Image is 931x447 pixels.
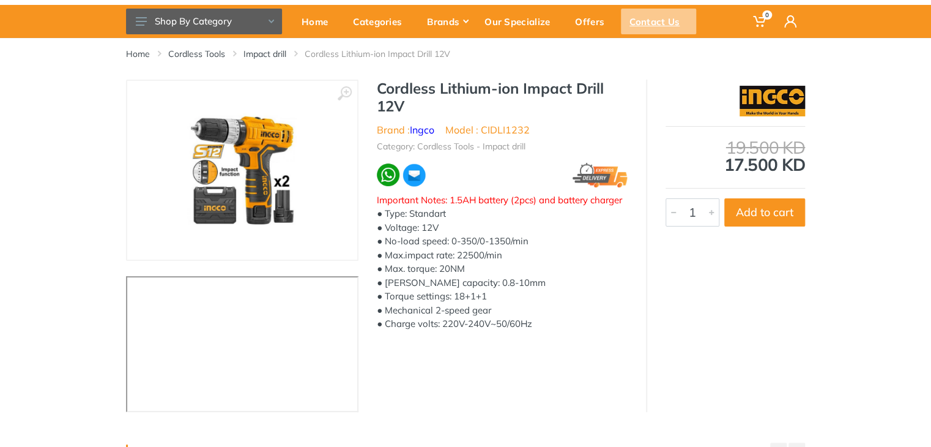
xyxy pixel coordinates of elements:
[126,48,805,60] nav: breadcrumb
[126,9,282,34] button: Shop By Category
[740,86,805,116] img: Ingco
[377,194,622,206] span: Important Notes: 1.5AH battery (2pcs) and battery charger
[418,9,476,34] div: Brands
[377,317,628,331] div: ● Charge volts: 220V-240V~50/60Hz
[666,139,805,156] div: 19.500 KD
[377,163,399,186] img: wa.webp
[168,48,225,60] a: Cordless Tools
[724,198,805,227] button: Add to cart
[377,304,628,318] div: ● Mechanical 2-speed gear
[377,290,628,304] div: ● Torque settings: 18+1+1
[621,9,696,34] div: Contact Us
[377,235,628,249] div: ● No-load speed: 0-350/0-1350/min
[762,10,772,20] span: 0
[377,249,628,263] div: ● Max.impact rate: 22500/min
[243,48,286,60] a: Impact drill
[377,122,434,137] li: Brand :
[165,93,319,247] img: Royal Tools - Cordless Lithium-ion Impact Drill 12V
[305,48,469,60] li: Cordless Lithium-ion Impact Drill 12V
[573,163,628,187] img: express.png
[402,163,426,187] img: ma.webp
[126,48,150,60] a: Home
[344,9,418,34] div: Categories
[377,80,628,115] h1: Cordless Lithium-ion Impact Drill 12V
[410,124,434,136] a: Ingco
[476,9,566,34] div: Our Specialize
[293,5,344,38] a: Home
[293,9,344,34] div: Home
[445,122,530,137] li: Model : CIDLI1232
[344,5,418,38] a: Categories
[566,9,621,34] div: Offers
[377,140,525,153] li: Category: Cordless Tools - Impact drill
[476,5,566,38] a: Our Specialize
[744,5,776,38] a: 0
[377,207,628,221] div: ● Type: Standart
[377,262,628,276] div: ● Max. torque: 20NM
[621,5,696,38] a: Contact Us
[566,5,621,38] a: Offers
[377,221,628,235] div: ● Voltage: 12V
[377,276,628,290] div: ● [PERSON_NAME] capacity: 0.8-10mm
[666,139,805,173] div: 17.500 KD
